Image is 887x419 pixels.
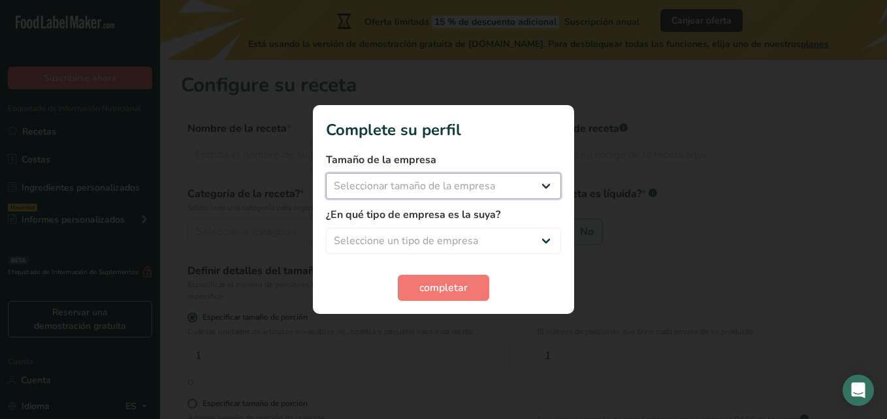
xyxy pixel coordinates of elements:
label: Tamaño de la empresa [326,152,561,168]
div: Abra Intercom Messenger [843,375,874,406]
label: ¿En qué tipo de empresa es la suya? [326,207,561,223]
h1: Complete su perfil [326,118,561,142]
span: completar [419,280,468,296]
button: completar [398,275,489,301]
